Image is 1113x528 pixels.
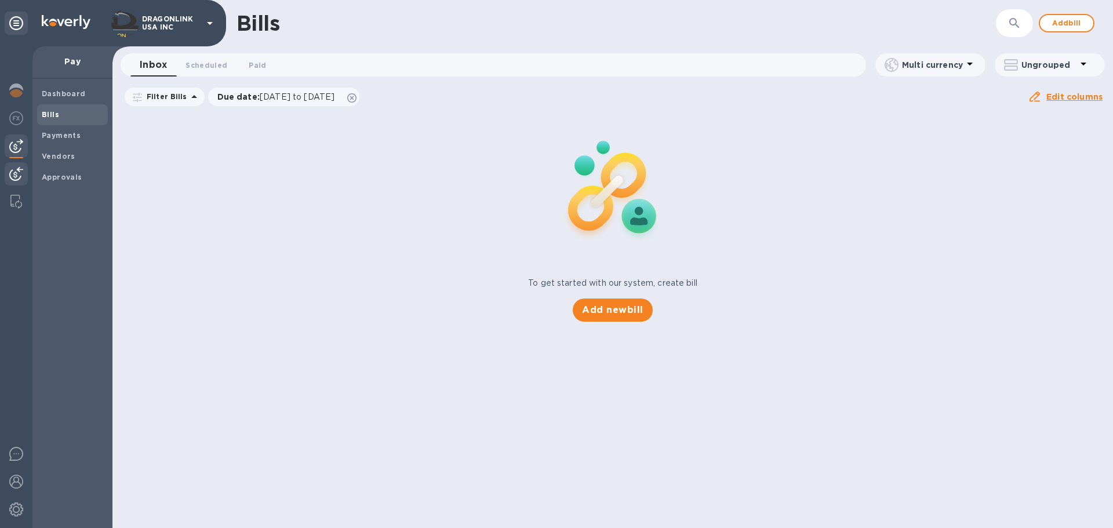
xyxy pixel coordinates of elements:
img: Foreign exchange [9,111,23,125]
span: Add new bill [582,303,643,317]
span: Inbox [140,57,167,73]
b: Dashboard [42,89,86,98]
u: Edit columns [1046,92,1103,101]
img: Logo [42,15,90,29]
div: Due date:[DATE] to [DATE] [208,88,360,106]
b: Payments [42,131,81,140]
p: Ungrouped [1021,59,1076,71]
div: Unpin categories [5,12,28,35]
p: Pay [42,56,103,67]
p: Due date : [217,91,341,103]
p: Filter Bills [142,92,187,101]
span: Scheduled [185,59,227,71]
b: Approvals [42,173,82,181]
b: Bills [42,110,59,119]
span: Add bill [1049,16,1084,30]
span: [DATE] to [DATE] [260,92,334,101]
button: Addbill [1039,14,1094,32]
button: Add newbill [573,298,652,322]
h1: Bills [237,11,279,35]
p: To get started with our system, create bill [528,277,697,289]
b: Vendors [42,152,75,161]
p: Multi currency [902,59,963,71]
span: Paid [249,59,266,71]
p: DRAGONLINK USA INC [142,15,200,31]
